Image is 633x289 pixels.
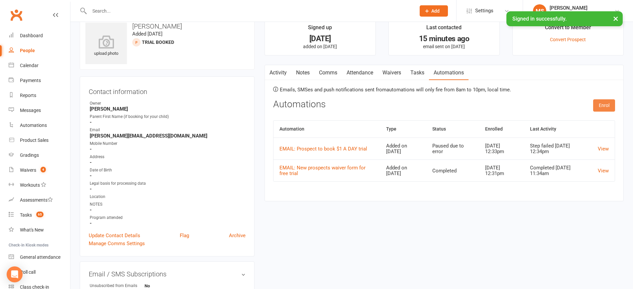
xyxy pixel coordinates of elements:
a: Reports [9,88,70,103]
strong: - [90,186,246,192]
div: Dashboard [20,33,43,38]
span: 65 [36,212,44,217]
a: Payments [9,73,70,88]
p: added on [DATE] [271,44,369,49]
div: Added on [DATE] [386,165,420,176]
strong: - [90,159,246,165]
a: Attendance [342,65,378,80]
a: Automations [429,65,469,80]
a: General attendance kiosk mode [9,250,70,265]
strong: [PERSON_NAME][EMAIL_ADDRESS][DOMAIN_NAME] [90,133,246,139]
strong: [PERSON_NAME] [90,106,246,112]
div: Mobile Number [90,141,246,147]
time: Added [DATE] [132,31,162,37]
a: EMAIL: Prospect to book $1 A DAY trial [279,146,367,152]
a: Assessments [9,193,70,208]
th: Automation [273,121,380,138]
div: Reports [20,93,36,98]
strong: - [90,119,246,125]
div: Calendar [20,63,39,68]
div: Tasks [20,212,32,218]
a: Tasks 65 [9,208,70,223]
strong: - [90,173,246,179]
div: Assessments [20,197,53,203]
a: Activity [265,65,291,80]
a: Waivers [378,65,406,80]
th: Enrolled [479,121,524,138]
div: Workouts [20,182,40,188]
a: Calendar [9,58,70,73]
a: Archive [229,232,246,240]
div: upload photo [85,35,127,57]
div: Unsubscribed from Emails [90,283,145,289]
div: Payments [20,78,41,83]
a: Messages [9,103,70,118]
div: Added on [DATE] [386,143,420,154]
button: Enrol [593,99,615,111]
div: Automations [20,123,47,128]
div: Gradings [20,152,39,158]
a: Automations [9,118,70,133]
div: Product Sales [20,138,49,143]
strong: No [145,283,183,288]
div: [DATE] 12:33pm [485,143,518,154]
div: Parent First Name (if booking for your child) [90,114,246,120]
span: Add [431,8,440,14]
div: What's New [20,227,44,233]
input: Search... [87,6,411,16]
div: Completed [432,168,473,174]
a: Manage Comms Settings [89,240,145,247]
div: Date of Birth [90,167,246,173]
div: Email [90,127,246,133]
span: Settings [475,3,493,18]
a: Waivers 4 [9,163,70,178]
div: Paused due to error [432,143,473,154]
a: View [598,146,609,152]
div: Program attended [90,215,246,221]
div: [PERSON_NAME] [550,5,614,11]
h3: [PERSON_NAME] [85,23,249,30]
div: [DATE] 12:31pm [485,165,518,176]
a: Clubworx [8,7,25,23]
div: Location [90,194,246,200]
a: Dashboard [9,28,70,43]
a: Gradings [9,148,70,163]
a: Comms [314,65,342,80]
div: Convert to Member [545,23,591,35]
a: People [9,43,70,58]
div: Last contacted [426,23,462,35]
h3: Contact information [89,85,246,95]
span: Signed in successfully. [512,16,567,22]
button: × [610,11,622,26]
strong: - [90,146,246,152]
th: Type [380,121,426,138]
a: Notes [291,65,314,80]
div: Step failed [DATE] 12:34pm [530,143,586,154]
div: People [20,48,35,53]
div: [DATE] [271,35,369,42]
a: Flag [180,232,189,240]
span: 4 [41,167,46,172]
div: General attendance [20,254,60,260]
a: What's New [9,223,70,238]
a: Roll call [9,265,70,280]
div: MS [533,4,546,18]
th: Last Activity [524,121,592,138]
p: Emails, SMSes and push notifications sent from automations will only fire from 8am to 10pm, local... [273,87,615,93]
a: Update Contact Details [89,232,140,240]
strong: - [90,220,246,226]
a: Convert Prospect [550,37,586,42]
a: Tasks [406,65,429,80]
button: Add [420,5,448,17]
div: Roll call [20,269,36,275]
a: Product Sales [9,133,70,148]
div: Open Intercom Messenger [7,266,23,282]
a: Workouts [9,178,70,193]
div: NOTES [90,201,246,208]
a: EMAIL: New prospects waiver form for free trial [279,165,366,176]
div: Owner [90,100,246,107]
div: 15 minutes ago [395,35,493,42]
span: TRIAL BOOKED [142,40,174,45]
h3: Automations [273,99,326,110]
p: email sent on [DATE] [395,44,493,49]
